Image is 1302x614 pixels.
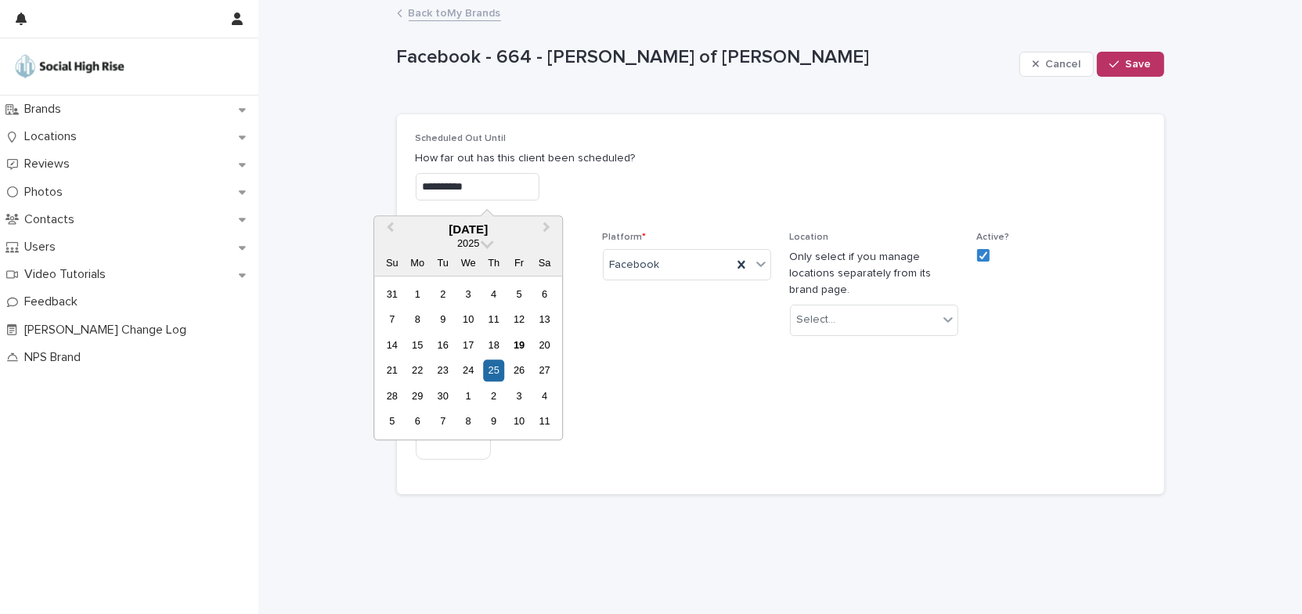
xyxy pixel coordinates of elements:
div: Choose Monday, September 15th, 2025 [407,334,428,356]
p: Brands [18,102,74,117]
div: Choose Monday, September 1st, 2025 [407,284,428,305]
p: Facebook - 664 - [PERSON_NAME] of [PERSON_NAME] [397,46,1013,69]
div: Sa [534,253,555,274]
div: Choose Tuesday, September 30th, 2025 [432,385,453,406]
div: Choose Tuesday, September 2nd, 2025 [432,284,453,305]
p: [PERSON_NAME] Change Log [18,323,199,338]
a: Back toMy Brands [409,3,501,21]
p: Locations [18,129,89,144]
div: Choose Thursday, September 18th, 2025 [483,334,504,356]
div: Choose Tuesday, October 7th, 2025 [432,411,453,432]
div: Choose Sunday, September 21st, 2025 [381,360,402,381]
div: [DATE] [374,222,562,237]
div: Su [381,253,402,274]
div: Choose Friday, September 19th, 2025 [509,334,530,356]
div: Choose Tuesday, September 23rd, 2025 [432,360,453,381]
div: Choose Wednesday, September 10th, 2025 [458,309,479,330]
div: Choose Monday, October 6th, 2025 [407,411,428,432]
button: Save [1097,52,1163,77]
div: Choose Saturday, October 4th, 2025 [534,385,555,406]
div: Choose Wednesday, September 24th, 2025 [458,360,479,381]
div: Choose Thursday, September 11th, 2025 [483,309,504,330]
div: month 2025-09 [380,282,557,435]
div: Choose Sunday, October 5th, 2025 [381,411,402,432]
div: Fr [509,253,530,274]
div: Choose Friday, September 12th, 2025 [509,309,530,330]
div: Choose Wednesday, October 8th, 2025 [458,411,479,432]
div: Choose Sunday, September 28th, 2025 [381,385,402,406]
div: Choose Monday, September 29th, 2025 [407,385,428,406]
div: Tu [432,253,453,274]
button: Next Month [536,218,561,243]
span: Save [1126,59,1152,70]
span: Facebook [610,257,660,273]
div: Choose Sunday, September 7th, 2025 [381,309,402,330]
div: Choose Thursday, September 25th, 2025 [483,360,504,381]
p: How far out has this client been scheduled? [416,150,1145,167]
div: Choose Friday, October 10th, 2025 [509,411,530,432]
div: Choose Tuesday, September 9th, 2025 [432,309,453,330]
div: Choose Friday, September 5th, 2025 [509,284,530,305]
p: Users [18,240,68,255]
div: Choose Wednesday, October 1st, 2025 [458,385,479,406]
span: Location [790,233,829,242]
div: Choose Saturday, September 20th, 2025 [534,334,555,356]
span: Scheduled Out Until [416,134,507,143]
div: Choose Saturday, September 13th, 2025 [534,309,555,330]
div: Choose Friday, September 26th, 2025 [509,360,530,381]
div: Choose Sunday, August 31st, 2025 [381,284,402,305]
p: Contacts [18,212,87,227]
p: Only select if you manage locations separately from its brand page. [790,249,958,298]
span: Cancel [1045,59,1080,70]
button: Previous Month [376,218,401,243]
div: Choose Friday, October 3rd, 2025 [509,385,530,406]
span: Platform [603,233,647,242]
p: Feedback [18,294,90,309]
p: Photos [18,185,75,200]
div: Choose Wednesday, September 3rd, 2025 [458,284,479,305]
div: Choose Thursday, October 2nd, 2025 [483,385,504,406]
div: Choose Wednesday, September 17th, 2025 [458,334,479,356]
div: Choose Monday, September 22nd, 2025 [407,360,428,381]
div: Choose Saturday, October 11th, 2025 [534,411,555,432]
p: Reviews [18,157,82,172]
p: Video Tutorials [18,267,118,282]
div: Choose Tuesday, September 16th, 2025 [432,334,453,356]
div: Th [483,253,504,274]
button: Cancel [1019,52,1095,77]
p: NPS Brand [18,350,93,365]
span: 2025 [457,238,479,250]
div: Select... [797,312,836,328]
div: Choose Saturday, September 6th, 2025 [534,284,555,305]
div: Choose Sunday, September 14th, 2025 [381,334,402,356]
div: Mo [407,253,428,274]
div: Choose Monday, September 8th, 2025 [407,309,428,330]
span: Active? [977,233,1010,242]
div: Choose Thursday, September 4th, 2025 [483,284,504,305]
div: Choose Thursday, October 9th, 2025 [483,411,504,432]
div: We [458,253,479,274]
div: Choose Saturday, September 27th, 2025 [534,360,555,381]
img: o5DnuTxEQV6sW9jFYBBf [13,51,127,82]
